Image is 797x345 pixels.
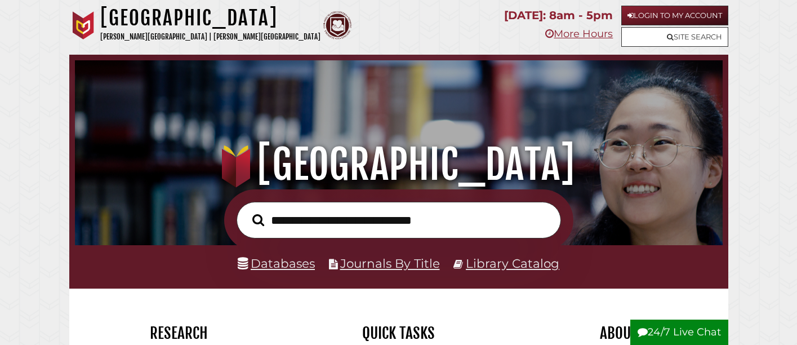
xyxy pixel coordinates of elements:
[504,6,613,25] p: [DATE]: 8am - 5pm
[517,324,720,343] h2: About
[100,30,320,43] p: [PERSON_NAME][GEOGRAPHIC_DATA] | [PERSON_NAME][GEOGRAPHIC_DATA]
[247,211,270,229] button: Search
[297,324,500,343] h2: Quick Tasks
[78,324,280,343] h2: Research
[621,27,728,47] a: Site Search
[621,6,728,25] a: Login to My Account
[323,11,351,39] img: Calvin Theological Seminary
[100,6,320,30] h1: [GEOGRAPHIC_DATA]
[87,140,711,189] h1: [GEOGRAPHIC_DATA]
[238,256,315,271] a: Databases
[466,256,559,271] a: Library Catalog
[545,28,613,40] a: More Hours
[69,11,97,39] img: Calvin University
[340,256,440,271] a: Journals By Title
[252,214,264,227] i: Search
